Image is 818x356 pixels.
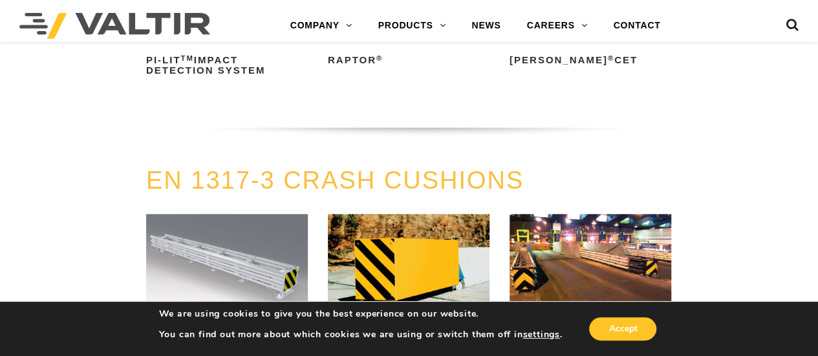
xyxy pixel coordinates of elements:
a: COMPANY [277,13,365,39]
a: PRODUCTS [365,13,459,39]
sup: TM [181,54,194,62]
sup: ® [376,54,383,62]
a: EuroTRACC® [510,214,671,347]
a: NEWS [458,13,513,39]
p: We are using cookies to give you the best experience on our website. [159,308,563,320]
a: CONTACT [600,13,673,39]
h2: RAPTOR [328,50,490,70]
button: Accept [589,317,656,340]
a: CENTRA™ [146,214,308,347]
p: You can find out more about which cookies we are using or switch them off in . [159,329,563,340]
sup: ® [608,54,614,62]
h2: [PERSON_NAME] CET [510,50,671,70]
a: EN 1317-3 CRASH CUSHIONS [146,167,524,194]
img: Valtir [19,13,210,39]
a: Euro N-E-A-T™ [328,214,490,347]
a: CAREERS [514,13,601,39]
button: settings [522,329,559,340]
h2: PI-LIT Impact Detection System [146,50,308,81]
